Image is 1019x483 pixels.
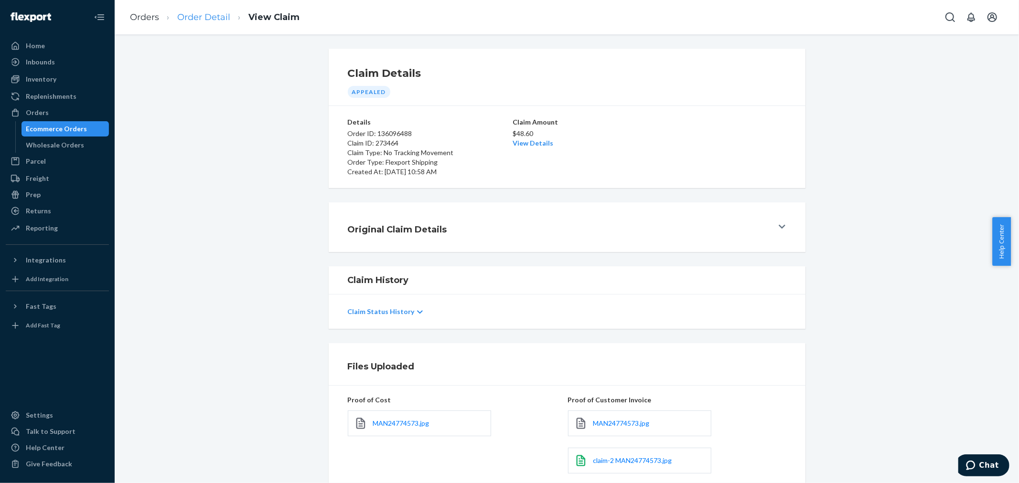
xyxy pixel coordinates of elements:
button: Open account menu [983,8,1002,27]
h1: Claim Details [348,66,786,81]
a: View Claim [248,12,300,22]
button: Integrations [6,252,109,268]
span: MAN24774573.jpg [373,419,429,427]
button: Fast Tags [6,299,109,314]
div: Appealed [348,86,390,98]
span: MAN24774573.jpg [593,419,650,427]
div: Parcel [26,157,46,166]
a: Inventory [6,72,109,87]
div: Ecommerce Orders [26,124,87,134]
div: Reporting [26,223,58,233]
div: Give Feedback [26,459,72,469]
div: Returns [26,206,51,216]
button: Open notifications [962,8,981,27]
div: Settings [26,410,53,420]
p: Proof of Customer Invoice [568,395,786,405]
div: Fast Tags [26,302,56,311]
button: Original Claim Details [329,202,805,252]
p: Order Type: Flexport Shipping [348,157,511,167]
a: Replenishments [6,89,109,104]
div: Talk to Support [26,427,75,436]
h1: Original Claim Details [348,223,447,236]
iframe: Opens a widget where you can chat to one of our agents [958,454,1009,478]
img: Flexport logo [11,12,51,22]
button: Close Navigation [90,8,109,27]
button: Give Feedback [6,456,109,472]
div: Inventory [26,74,56,84]
div: Orders [26,108,49,117]
button: Help Center [992,217,1011,266]
p: Details [348,117,511,127]
div: Add Fast Tag [26,321,60,329]
a: Add Integration [6,272,109,287]
a: Orders [130,12,159,22]
a: Prep [6,187,109,202]
a: Help Center [6,440,109,455]
div: Freight [26,174,49,183]
div: Help Center [26,443,64,452]
a: MAN24774573.jpg [593,419,650,428]
div: Integrations [26,255,66,265]
p: Claim Status History [348,307,415,316]
a: View Details [513,139,553,147]
ol: breadcrumbs [122,3,307,31]
p: Order ID: 136096488 [348,129,511,138]
p: $48.60 [513,129,622,138]
button: Talk to Support [6,424,109,439]
a: Inbounds [6,54,109,70]
a: Reporting [6,220,109,236]
a: Settings [6,408,109,423]
button: Open Search Box [941,8,960,27]
a: MAN24774573.jpg [373,419,429,428]
a: claim-2 MAN24774573.jpg [593,456,672,465]
div: Replenishments [26,92,76,101]
a: Parcel [6,154,109,169]
a: Home [6,38,109,53]
div: Prep [26,190,41,199]
p: Claim Type: No Tracking Movement [348,148,511,157]
a: Ecommerce Orders [21,121,109,136]
h1: Claim History [348,274,786,286]
a: Wholesale Orders [21,137,109,153]
span: claim-2 MAN24774573.jpg [593,456,672,464]
p: Proof of Cost [348,395,566,405]
p: Claim ID: 273464 [348,138,511,148]
a: Orders [6,105,109,120]
div: Inbounds [26,57,55,67]
a: Freight [6,171,109,186]
div: Add Integration [26,275,68,283]
p: Created At: [DATE] 10:58 AM [348,167,511,177]
a: Returns [6,203,109,219]
a: Add Fast Tag [6,318,109,333]
div: Wholesale Orders [26,140,85,150]
h1: Files Uploaded [348,360,786,373]
div: Home [26,41,45,51]
p: Claim Amount [513,117,622,127]
a: Order Detail [177,12,230,22]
